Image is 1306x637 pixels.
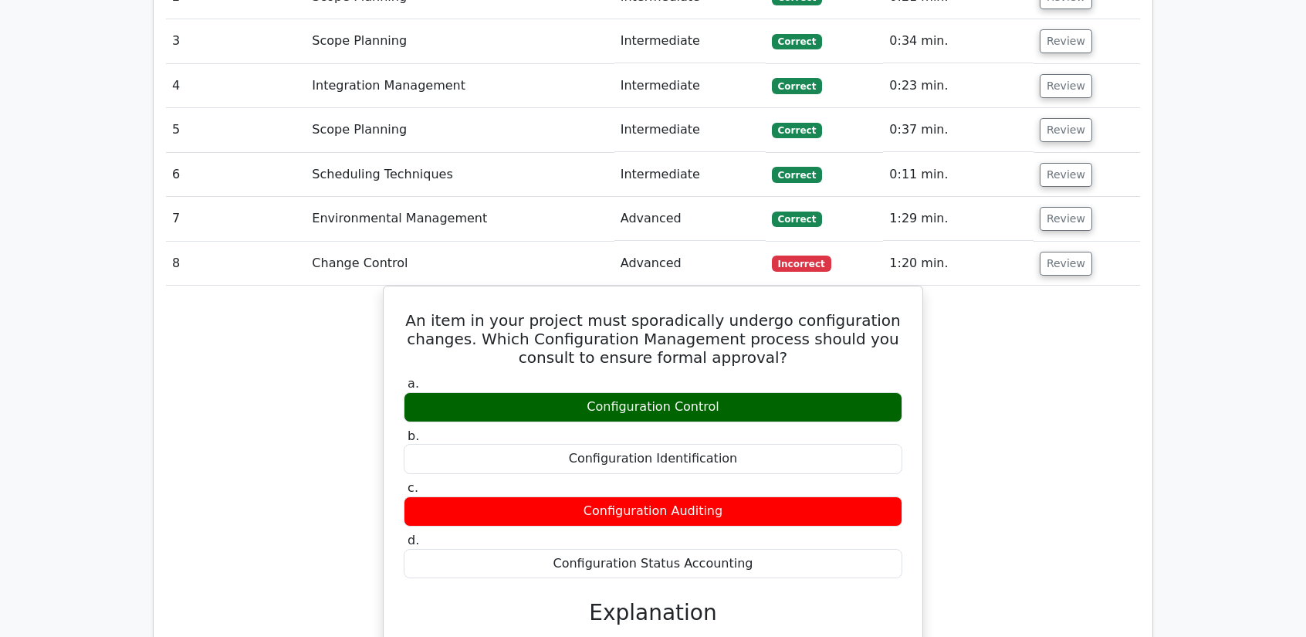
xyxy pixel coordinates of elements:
span: Correct [772,212,822,227]
div: Configuration Auditing [404,496,902,527]
td: 0:11 min. [883,153,1034,197]
button: Review [1040,252,1092,276]
span: Correct [772,167,822,182]
h5: An item in your project must sporadically undergo configuration changes. Which Configuration Mana... [402,311,904,367]
td: Intermediate [614,19,766,63]
td: Intermediate [614,153,766,197]
h3: Explanation [413,600,893,626]
div: Configuration Identification [404,444,902,474]
td: Environmental Management [306,197,614,241]
span: Incorrect [772,256,831,271]
span: b. [408,429,419,443]
td: Advanced [614,197,766,241]
td: 0:23 min. [883,64,1034,108]
div: Configuration Status Accounting [404,549,902,579]
td: Change Control [306,242,614,286]
td: 5 [166,108,306,152]
td: 0:34 min. [883,19,1034,63]
td: Integration Management [306,64,614,108]
div: Configuration Control [404,392,902,422]
td: Scheduling Techniques [306,153,614,197]
button: Review [1040,29,1092,53]
button: Review [1040,207,1092,231]
button: Review [1040,163,1092,187]
span: c. [408,480,418,495]
td: 0:37 min. [883,108,1034,152]
td: Scope Planning [306,108,614,152]
td: 1:20 min. [883,242,1034,286]
span: Correct [772,34,822,49]
span: a. [408,376,419,391]
td: Advanced [614,242,766,286]
span: Correct [772,123,822,138]
span: Correct [772,78,822,93]
td: 4 [166,64,306,108]
button: Review [1040,74,1092,98]
button: Review [1040,118,1092,142]
td: 6 [166,153,306,197]
td: Intermediate [614,108,766,152]
td: 7 [166,197,306,241]
td: Scope Planning [306,19,614,63]
td: 3 [166,19,306,63]
td: Intermediate [614,64,766,108]
td: 8 [166,242,306,286]
span: d. [408,533,419,547]
td: 1:29 min. [883,197,1034,241]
